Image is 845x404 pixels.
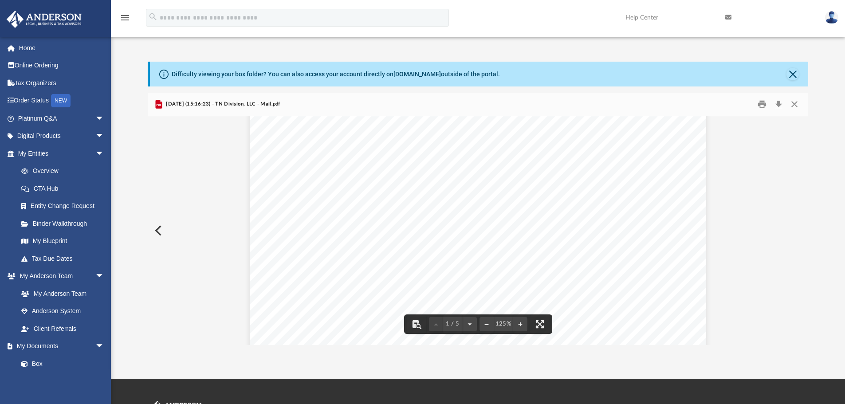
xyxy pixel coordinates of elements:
button: Download [770,98,786,111]
span: arrow_drop_down [95,337,113,356]
button: 1 / 5 [443,314,463,334]
i: search [148,12,158,22]
a: My Anderson Team [12,285,109,302]
a: [DOMAIN_NAME] [393,71,441,78]
button: Enter fullscreen [530,314,550,334]
a: My Entitiesarrow_drop_down [6,145,118,162]
a: Tax Organizers [6,74,118,92]
span: arrow_drop_down [95,267,113,286]
a: Client Referrals [12,320,113,337]
button: Next page [463,314,477,334]
a: Binder Walkthrough [12,215,118,232]
a: Home [6,39,118,57]
div: Current zoom level [494,321,513,327]
a: Anderson System [12,302,113,320]
a: Box [12,355,109,373]
img: User Pic [825,11,838,24]
i: menu [120,12,130,23]
a: Order StatusNEW [6,92,118,110]
a: Entity Change Request [12,197,118,215]
div: Preview [148,93,809,345]
span: arrow_drop_down [95,127,113,145]
button: Close [786,98,802,111]
button: Zoom in [513,314,527,334]
img: Anderson Advisors Platinum Portal [4,11,84,28]
a: Tax Due Dates [12,250,118,267]
a: Meeting Minutes [12,373,113,390]
div: File preview [148,116,809,345]
button: Toggle findbar [407,314,426,334]
a: Platinum Q&Aarrow_drop_down [6,110,118,127]
span: arrow_drop_down [95,145,113,163]
a: My Anderson Teamarrow_drop_down [6,267,113,285]
a: My Blueprint [12,232,113,250]
span: 1 / 5 [443,321,463,327]
button: Zoom out [479,314,494,334]
a: menu [120,17,130,23]
a: CTA Hub [12,180,118,197]
div: Document Viewer [148,116,809,345]
button: Close [786,68,799,80]
span: [DATE] (15:16:23) - TN Division, LLC - Mail.pdf [164,100,280,108]
a: Digital Productsarrow_drop_down [6,127,118,145]
a: Online Ordering [6,57,118,75]
button: Previous File [148,218,167,243]
div: Difficulty viewing your box folder? You can also access your account directly on outside of the p... [172,70,500,79]
a: My Documentsarrow_drop_down [6,337,113,355]
a: Overview [12,162,118,180]
span: arrow_drop_down [95,110,113,128]
button: Print [753,98,771,111]
div: NEW [51,94,71,107]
